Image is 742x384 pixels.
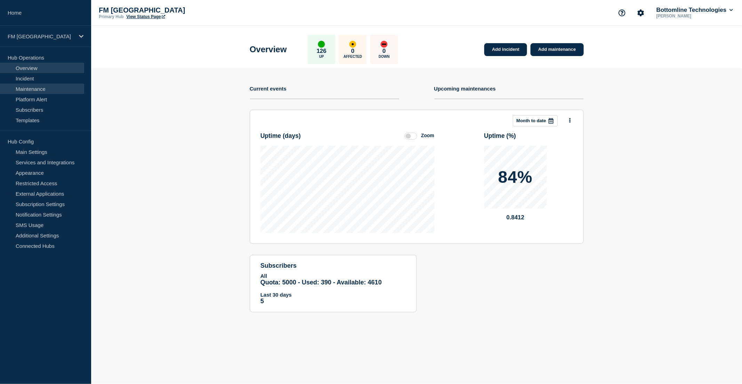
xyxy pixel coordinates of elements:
[261,298,406,305] p: 5
[633,6,648,20] button: Account settings
[261,262,406,269] h4: subscribers
[344,55,362,58] p: Affected
[261,279,382,286] span: Quota: 5000 - Used: 390 - Available: 4610
[655,7,734,14] button: Bottomline Technologies
[319,55,324,58] p: Up
[655,14,727,18] p: [PERSON_NAME]
[126,14,165,19] a: View Status Page
[530,43,583,56] a: Add maintenance
[484,43,527,56] a: Add incident
[99,6,238,14] p: FM [GEOGRAPHIC_DATA]
[615,6,629,20] button: Support
[484,214,547,221] p: 0.8412
[381,41,388,48] div: down
[498,169,533,186] p: 84%
[351,48,354,55] p: 0
[8,33,74,39] p: FM [GEOGRAPHIC_DATA]
[421,133,434,138] div: Zoom
[261,292,406,298] p: Last 30 days
[378,55,390,58] p: Down
[250,45,287,54] h1: Overview
[484,132,516,140] h3: Uptime ( % )
[317,48,326,55] p: 126
[434,86,496,92] h4: Upcoming maintenances
[517,118,546,123] p: Month to date
[318,41,325,48] div: up
[383,48,386,55] p: 0
[513,115,558,126] button: Month to date
[349,41,356,48] div: affected
[261,132,301,140] h3: Uptime ( days )
[250,86,287,92] h4: Current events
[261,273,406,279] p: All
[99,14,123,19] p: Primary Hub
